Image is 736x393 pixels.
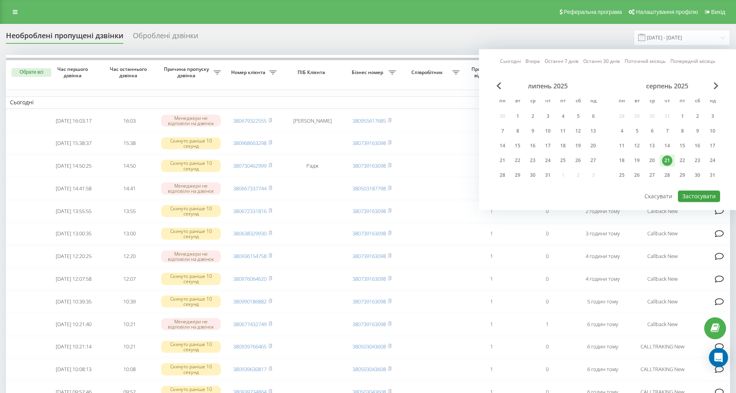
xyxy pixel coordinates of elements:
[662,141,672,151] div: 14
[583,58,620,65] a: Останні 30 днів
[705,169,720,181] div: нд 31 серп 2025 р.
[101,223,157,244] td: 13:00
[161,66,214,78] span: Причина пропуску дзвінка
[632,170,642,180] div: 26
[519,201,575,222] td: 0
[233,298,267,305] a: 380990186882
[512,155,523,166] div: 22
[101,201,157,222] td: 13:55
[572,96,584,108] abbr: субота
[647,155,657,166] div: 20
[540,125,555,137] div: чт 10 лип 2025 р.
[677,170,687,180] div: 29
[707,155,718,166] div: 24
[570,140,586,152] div: сб 19 лип 2025 р.
[678,190,720,202] button: Застосувати
[676,96,688,108] abbr: п’ятниця
[661,96,673,108] abbr: четвер
[497,141,508,151] div: 14
[575,246,631,267] td: 4 години тому
[101,178,157,199] td: 14:41
[588,155,598,166] div: 27
[519,314,575,335] td: 1
[463,246,519,267] td: 1
[570,154,586,166] div: сб 26 лип 2025 р.
[588,111,598,121] div: 6
[707,96,718,108] abbr: неділя
[555,140,570,152] div: пт 18 лип 2025 р.
[463,359,519,380] td: 1
[631,336,694,357] td: CALLTRAKING New
[705,110,720,122] div: нд 3 серп 2025 р.
[631,96,643,108] abbr: вівторок
[558,111,568,121] div: 4
[614,140,629,152] div: пн 11 серп 2025 р.
[512,126,523,136] div: 8
[161,228,221,240] div: Скинуто раніше 10 секунд
[46,110,101,131] td: [DATE] 16:03:17
[692,126,703,136] div: 9
[519,359,575,380] td: 0
[558,126,568,136] div: 11
[614,82,720,90] div: серпень 2025
[528,155,538,166] div: 23
[101,291,157,312] td: 10:39
[161,363,221,375] div: Скинуто раніше 10 секунд
[540,154,555,166] div: чт 24 лип 2025 р.
[46,268,101,289] td: [DATE] 12:07:58
[558,141,568,151] div: 18
[46,314,101,335] td: [DATE] 10:21:40
[512,170,523,180] div: 29
[6,31,123,44] div: Необроблені пропущені дзвінки
[525,169,540,181] div: ср 30 лип 2025 р.
[233,230,267,237] a: 380638329930
[161,115,221,127] div: Менеджери не відповіли на дзвінок
[510,140,525,152] div: вт 15 лип 2025 р.
[575,359,631,380] td: 6 годин тому
[557,96,569,108] abbr: п’ятниця
[705,140,720,152] div: нд 17 серп 2025 р.
[646,96,658,108] abbr: середа
[540,169,555,181] div: чт 31 лип 2025 р.
[617,126,627,136] div: 4
[660,154,675,166] div: чт 21 серп 2025 р.
[660,169,675,181] div: чт 28 серп 2025 р.
[510,154,525,166] div: вт 22 лип 2025 р.
[690,110,705,122] div: сб 2 серп 2025 р.
[352,252,386,260] a: 380739163098
[614,154,629,166] div: пн 18 серп 2025 р.
[497,96,508,108] abbr: понеділок
[677,141,687,151] div: 15
[46,359,101,380] td: [DATE] 10:08:13
[575,201,631,222] td: 2 години тому
[707,170,718,180] div: 31
[463,268,519,289] td: 1
[670,58,715,65] a: Попередній місяць
[519,246,575,267] td: 0
[542,96,554,108] abbr: четвер
[614,125,629,137] div: пн 4 серп 2025 р.
[675,110,690,122] div: пт 1 серп 2025 р.
[588,141,598,151] div: 20
[543,141,553,151] div: 17
[647,126,657,136] div: 6
[631,314,694,335] td: Callback New
[644,140,660,152] div: ср 13 серп 2025 р.
[46,155,101,176] td: [DATE] 14:50:25
[707,111,718,121] div: 3
[46,246,101,267] td: [DATE] 12:20:25
[233,343,267,350] a: 380939766465
[644,125,660,137] div: ср 6 серп 2025 р.
[510,169,525,181] div: вт 29 лип 2025 р.
[500,58,521,65] a: Сьогодні
[463,110,519,131] td: 1
[463,291,519,312] td: 1
[647,141,657,151] div: 13
[707,141,718,151] div: 17
[404,69,452,76] span: Співробітник
[352,139,386,147] a: 380739163098
[617,141,627,151] div: 11
[46,291,101,312] td: [DATE] 10:39:35
[677,155,687,166] div: 22
[631,291,694,312] td: Callback New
